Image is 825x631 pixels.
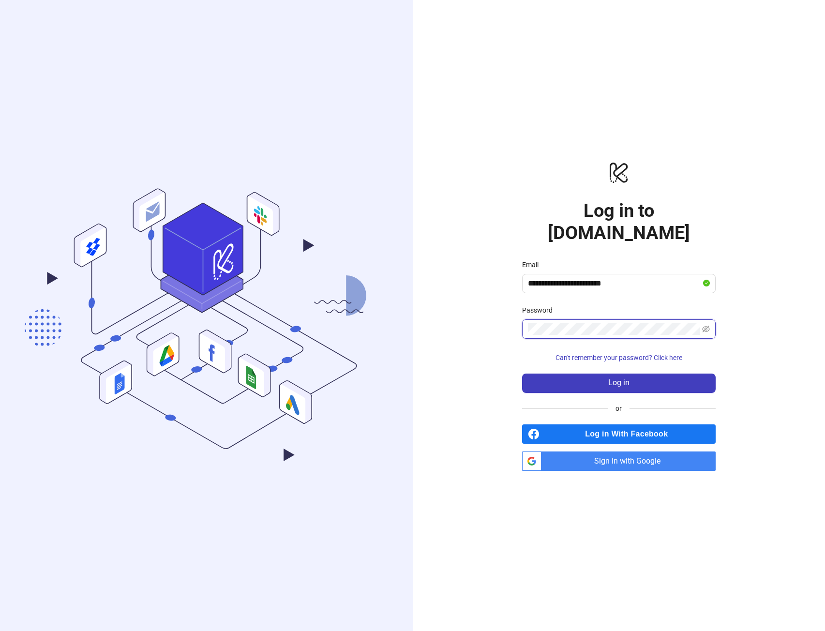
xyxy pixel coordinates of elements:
[522,350,716,366] button: Can't remember your password? Click here
[522,451,716,471] a: Sign in with Google
[522,374,716,393] button: Log in
[522,354,716,361] a: Can't remember your password? Click here
[702,325,710,333] span: eye-invisible
[528,278,701,289] input: Email
[608,403,630,414] span: or
[522,199,716,244] h1: Log in to [DOMAIN_NAME]
[522,305,559,315] label: Password
[528,323,700,335] input: Password
[522,424,716,444] a: Log in With Facebook
[545,451,716,471] span: Sign in with Google
[608,378,630,387] span: Log in
[522,259,545,270] label: Email
[555,354,682,361] span: Can't remember your password? Click here
[543,424,716,444] span: Log in With Facebook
